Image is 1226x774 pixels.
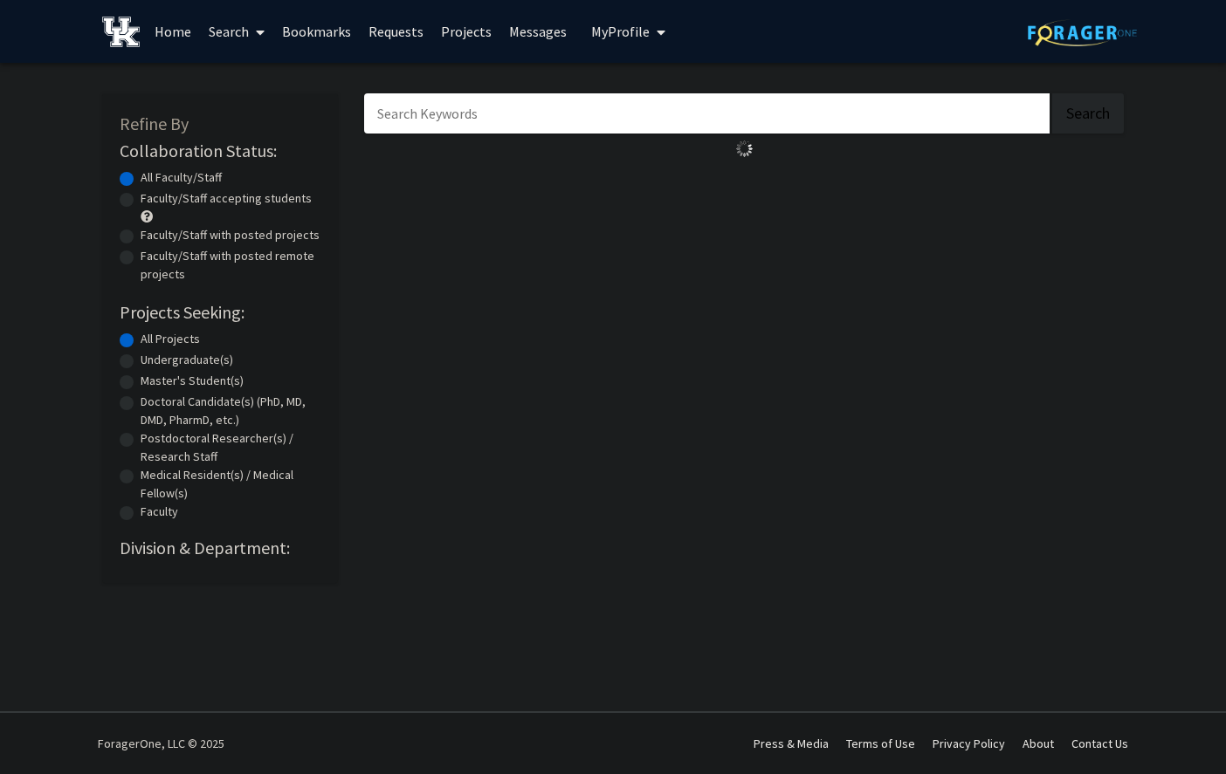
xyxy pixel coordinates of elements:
[141,226,320,244] label: Faculty/Staff with posted projects
[1023,736,1054,751] a: About
[360,1,432,62] a: Requests
[102,17,140,47] img: University of Kentucky Logo
[364,164,1124,204] nav: Page navigation
[120,302,320,323] h2: Projects Seeking:
[729,134,760,164] img: Loading
[1028,19,1137,46] img: ForagerOne Logo
[141,372,244,390] label: Master's Student(s)
[273,1,360,62] a: Bookmarks
[120,538,320,558] h2: Division & Department:
[591,23,650,40] span: My Profile
[141,393,320,429] label: Doctoral Candidate(s) (PhD, MD, DMD, PharmD, etc.)
[141,466,320,503] label: Medical Resident(s) / Medical Fellow(s)
[141,503,178,521] label: Faculty
[141,429,320,466] label: Postdoctoral Researcher(s) / Research Staff
[1071,736,1128,751] a: Contact Us
[754,736,829,751] a: Press & Media
[846,736,915,751] a: Terms of Use
[120,113,189,134] span: Refine By
[141,247,320,284] label: Faculty/Staff with posted remote projects
[141,330,200,348] label: All Projects
[141,351,233,369] label: Undergraduate(s)
[432,1,500,62] a: Projects
[933,736,1005,751] a: Privacy Policy
[141,168,222,187] label: All Faculty/Staff
[98,713,224,774] div: ForagerOne, LLC © 2025
[364,93,1050,134] input: Search Keywords
[1052,93,1124,134] button: Search
[200,1,273,62] a: Search
[146,1,200,62] a: Home
[141,189,312,208] label: Faculty/Staff accepting students
[120,140,320,161] h2: Collaboration Status:
[500,1,575,62] a: Messages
